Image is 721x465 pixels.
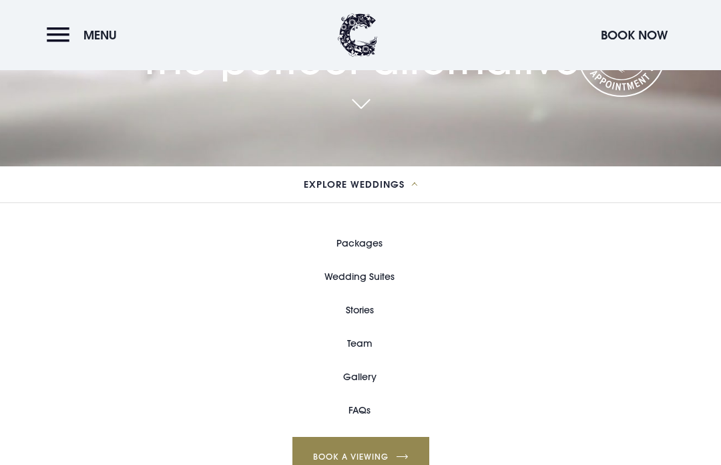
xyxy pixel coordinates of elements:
a: Gallery [343,360,377,394]
span: Explore Weddings [304,180,405,189]
a: Team [347,327,373,360]
a: Stories [346,293,374,327]
button: Menu [47,21,124,49]
span: Menu [83,27,117,43]
a: Packages [336,226,383,260]
img: Clandeboye Lodge [338,13,378,57]
a: Wedding Suites [324,260,395,293]
a: FAQs [348,394,371,427]
button: Book Now [594,21,674,49]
